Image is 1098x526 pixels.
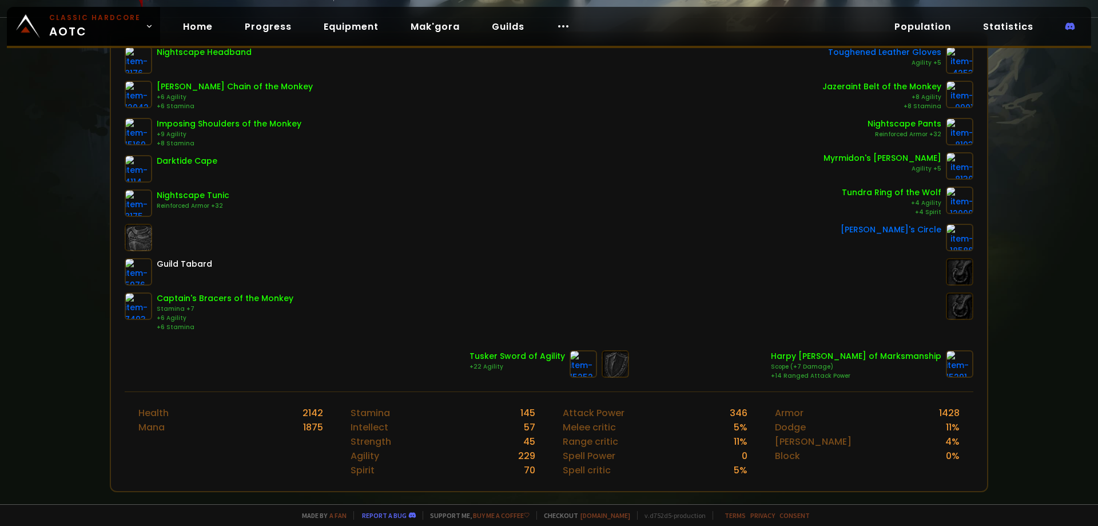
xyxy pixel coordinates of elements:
a: Progress [236,15,301,38]
div: 45 [523,434,535,449]
a: Privacy [750,511,775,520]
img: item-5976 [125,258,152,286]
div: 70 [524,463,535,477]
img: item-15291 [946,350,973,378]
div: 0 [742,449,747,463]
div: +8 Stamina [157,139,301,148]
div: Agility [351,449,379,463]
a: Population [885,15,960,38]
div: Nightscape Pants [868,118,941,130]
span: Support me, [423,511,530,520]
div: 11 % [946,420,960,434]
div: 1428 [939,406,960,420]
div: Health [138,406,169,420]
div: Dodge [775,420,806,434]
div: +9 Agility [157,130,301,139]
div: Spell Power [563,449,615,463]
div: Range critic [563,434,618,449]
span: AOTC [49,13,141,40]
div: Strength [351,434,391,449]
img: item-12042 [125,81,152,108]
div: Spell critic [563,463,611,477]
img: item-12009 [946,187,973,214]
img: item-4114 [125,155,152,183]
div: 5 % [734,420,747,434]
div: 346 [730,406,747,420]
img: item-9901 [946,81,973,108]
div: Reinforced Armor +32 [157,201,229,211]
img: item-8175 [125,189,152,217]
a: a fan [329,511,347,520]
div: Block [775,449,800,463]
div: [PERSON_NAME] Chain of the Monkey [157,81,313,93]
div: Stamina +7 [157,304,293,314]
div: Darktide Cape [157,155,217,167]
a: [DOMAIN_NAME] [580,511,630,520]
div: 4 % [945,434,960,449]
div: Nightscape Tunic [157,189,229,201]
div: 11 % [734,434,747,449]
img: item-15252 [570,350,597,378]
div: Tundra Ring of the Wolf [842,187,941,199]
div: 57 [524,420,535,434]
a: Consent [779,511,810,520]
div: 0 % [946,449,960,463]
div: 5 % [734,463,747,477]
div: [PERSON_NAME] [775,434,852,449]
div: Spirit [351,463,375,477]
img: item-4253 [946,46,973,74]
a: Report a bug [362,511,407,520]
a: Guilds [483,15,534,38]
div: 145 [520,406,535,420]
div: Attack Power [563,406,624,420]
div: Stamina [351,406,390,420]
a: Home [174,15,222,38]
img: item-18586 [946,224,973,251]
div: +6 Stamina [157,102,313,111]
small: Classic Hardcore [49,13,141,23]
div: Tusker Sword of Agility [470,350,565,362]
span: v. d752d5 - production [637,511,706,520]
div: Reinforced Armor +32 [868,130,941,139]
div: Jazeraint Belt of the Monkey [822,81,941,93]
img: item-7493 [125,292,152,320]
div: Guild Tabard [157,258,212,270]
div: Agility +5 [828,58,941,68]
a: Classic HardcoreAOTC [7,7,160,46]
div: Harpy [PERSON_NAME] of Marksmanship [771,350,941,362]
div: 2142 [303,406,323,420]
div: +6 Agility [157,314,293,323]
a: Mak'gora [401,15,469,38]
img: item-8176 [125,46,152,74]
a: Statistics [974,15,1043,38]
div: 229 [518,449,535,463]
div: Mana [138,420,165,434]
div: +8 Agility [822,93,941,102]
img: item-15169 [125,118,152,145]
div: Melee critic [563,420,616,434]
div: Imposing Shoulders of the Monkey [157,118,301,130]
div: Nightscape Headband [157,46,252,58]
div: +14 Ranged Attack Power [771,371,941,381]
a: Terms [725,511,746,520]
div: Agility +5 [823,164,941,173]
div: Myrmidon's [PERSON_NAME] [823,152,941,164]
div: Scope (+7 Damage) [771,362,941,371]
a: Equipment [315,15,388,38]
div: +4 Spirit [842,208,941,217]
div: Intellect [351,420,388,434]
div: Armor [775,406,803,420]
img: item-8193 [946,118,973,145]
img: item-8130 [946,152,973,180]
div: Captain's Bracers of the Monkey [157,292,293,304]
div: +6 Stamina [157,323,293,332]
a: Buy me a coffee [473,511,530,520]
div: +22 Agility [470,362,565,371]
div: +6 Agility [157,93,313,102]
div: +8 Stamina [822,102,941,111]
div: [PERSON_NAME]'s Circle [841,224,941,236]
div: +4 Agility [842,199,941,208]
div: 1875 [303,420,323,434]
span: Checkout [536,511,630,520]
div: Toughened Leather Gloves [828,46,941,58]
